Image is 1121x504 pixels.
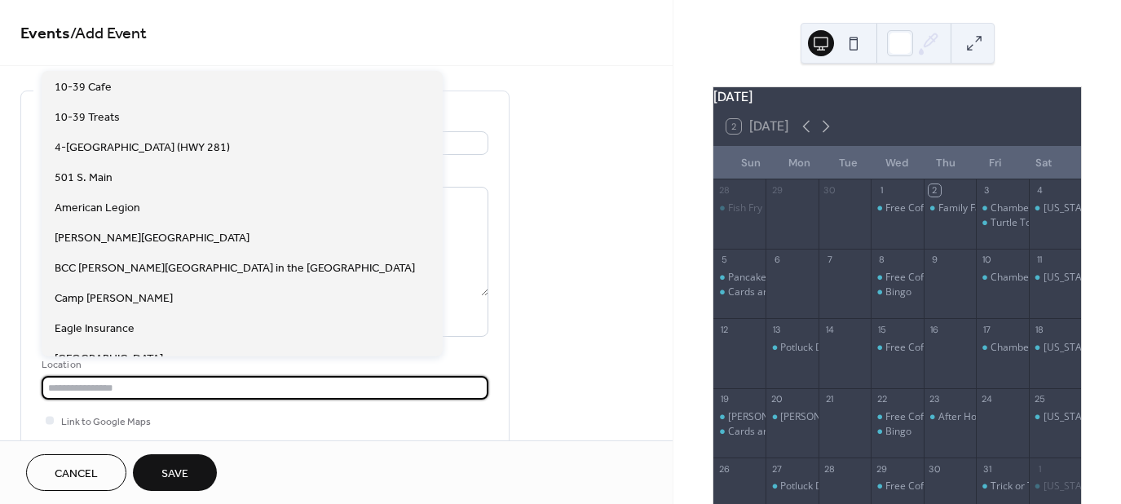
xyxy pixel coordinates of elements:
[885,480,938,493] div: Free Coffee
[1029,271,1081,285] div: Kansas Earth and Sky Candle Co.--Wax on Tap
[70,18,147,50] span: / Add Event
[55,466,98,483] span: Cancel
[780,410,1032,424] div: [PERSON_NAME] w/Angel Care – blood pressure checks
[823,393,836,405] div: 21
[726,147,775,179] div: Sun
[823,462,836,475] div: 28
[1029,341,1081,355] div: Kansas Earth and Sky Candle Co.--Wax on Tap
[1034,393,1046,405] div: 25
[824,147,873,179] div: Tue
[770,323,783,335] div: 13
[976,480,1028,493] div: Trick or Trunk --Ellinwood Community Church
[976,271,1028,285] div: Chamber Coffee - N'Bloom
[780,480,846,493] div: Potluck Dinner
[873,147,922,179] div: Wed
[770,184,783,197] div: 29
[713,87,1081,107] div: [DATE]
[876,184,888,197] div: 1
[929,184,941,197] div: 2
[1034,254,1046,266] div: 11
[1029,410,1081,424] div: Kansas Earth and Sky Candle Co.--Wax on Tap
[55,229,249,246] span: [PERSON_NAME][GEOGRAPHIC_DATA]
[718,393,730,405] div: 19
[823,254,836,266] div: 7
[713,410,766,424] div: Ellinwood Community Church -- Outdoor Service
[885,271,938,285] div: Free Coffee
[1034,323,1046,335] div: 18
[981,462,993,475] div: 31
[976,201,1028,215] div: Chamber Coffee - Knop Event Space
[1034,184,1046,197] div: 4
[929,254,941,266] div: 9
[55,78,112,95] span: 10-39 Cafe
[871,425,923,439] div: Bingo
[61,413,151,431] span: Link to Google Maps
[991,216,1073,230] div: Turtle Tots - Frogs
[728,425,832,439] div: Cards and finger foods
[713,201,766,215] div: Fish Fry
[876,462,888,475] div: 29
[929,323,941,335] div: 16
[728,201,762,215] div: Fish Fry
[885,341,938,355] div: Free Coffee
[924,410,976,424] div: After Hours - Eagle Insurance
[55,320,135,337] span: Eagle Insurance
[718,462,730,475] div: 26
[718,254,730,266] div: 5
[55,199,140,216] span: American Legion
[981,323,993,335] div: 17
[921,147,970,179] div: Thu
[876,254,888,266] div: 8
[713,271,766,285] div: Pancake Feed and Sausage Feed
[1029,201,1081,215] div: Kansas Earth and Sky Candle Co.--Wax on Tap
[981,393,993,405] div: 24
[991,271,1113,285] div: Chamber Coffee - N'Bloom
[713,285,766,299] div: Cards and finger foods
[770,393,783,405] div: 20
[871,341,923,355] div: Free Coffee
[770,462,783,475] div: 27
[728,271,876,285] div: Pancake Feed and Sausage Feed
[885,410,938,424] div: Free Coffee
[42,356,485,374] div: Location
[876,393,888,405] div: 22
[876,323,888,335] div: 15
[133,454,217,491] button: Save
[780,341,846,355] div: Potluck Dinner
[770,254,783,266] div: 6
[823,323,836,335] div: 14
[718,323,730,335] div: 12
[55,290,173,307] span: Camp [PERSON_NAME]
[1034,462,1046,475] div: 1
[938,410,1072,424] div: After Hours - Eagle Insurance
[871,271,923,285] div: Free Coffee
[871,201,923,215] div: Free Coffee
[885,285,911,299] div: Bingo
[26,454,126,491] button: Cancel
[766,410,818,424] div: Tyler Dougherty w/Angel Care – blood pressure checks
[1029,480,1081,493] div: Kansas Earth and Sky Candle Co.--Wax on Tap
[20,18,70,50] a: Events
[718,184,730,197] div: 28
[885,201,938,215] div: Free Coffee
[55,169,113,186] span: 501 S. Main
[728,410,997,424] div: [PERSON_NAME][DEMOGRAPHIC_DATA] -- Outdoor Service
[1019,147,1068,179] div: Sat
[871,285,923,299] div: Bingo
[981,184,993,197] div: 3
[766,341,818,355] div: Potluck Dinner
[981,254,993,266] div: 10
[161,466,188,483] span: Save
[55,259,415,276] span: BCC [PERSON_NAME][GEOGRAPHIC_DATA] in the [GEOGRAPHIC_DATA]
[976,341,1028,355] div: Chamber Coffee - Underground Tunnels
[775,147,824,179] div: Mon
[55,350,163,367] span: [GEOGRAPHIC_DATA]
[55,139,230,156] span: 4-[GEOGRAPHIC_DATA] (HWY 281)
[871,480,923,493] div: Free Coffee
[728,285,832,299] div: Cards and finger foods
[823,184,836,197] div: 30
[929,462,941,475] div: 30
[924,201,976,215] div: Family Fall Festival
[885,425,911,439] div: Bingo
[871,410,923,424] div: Free Coffee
